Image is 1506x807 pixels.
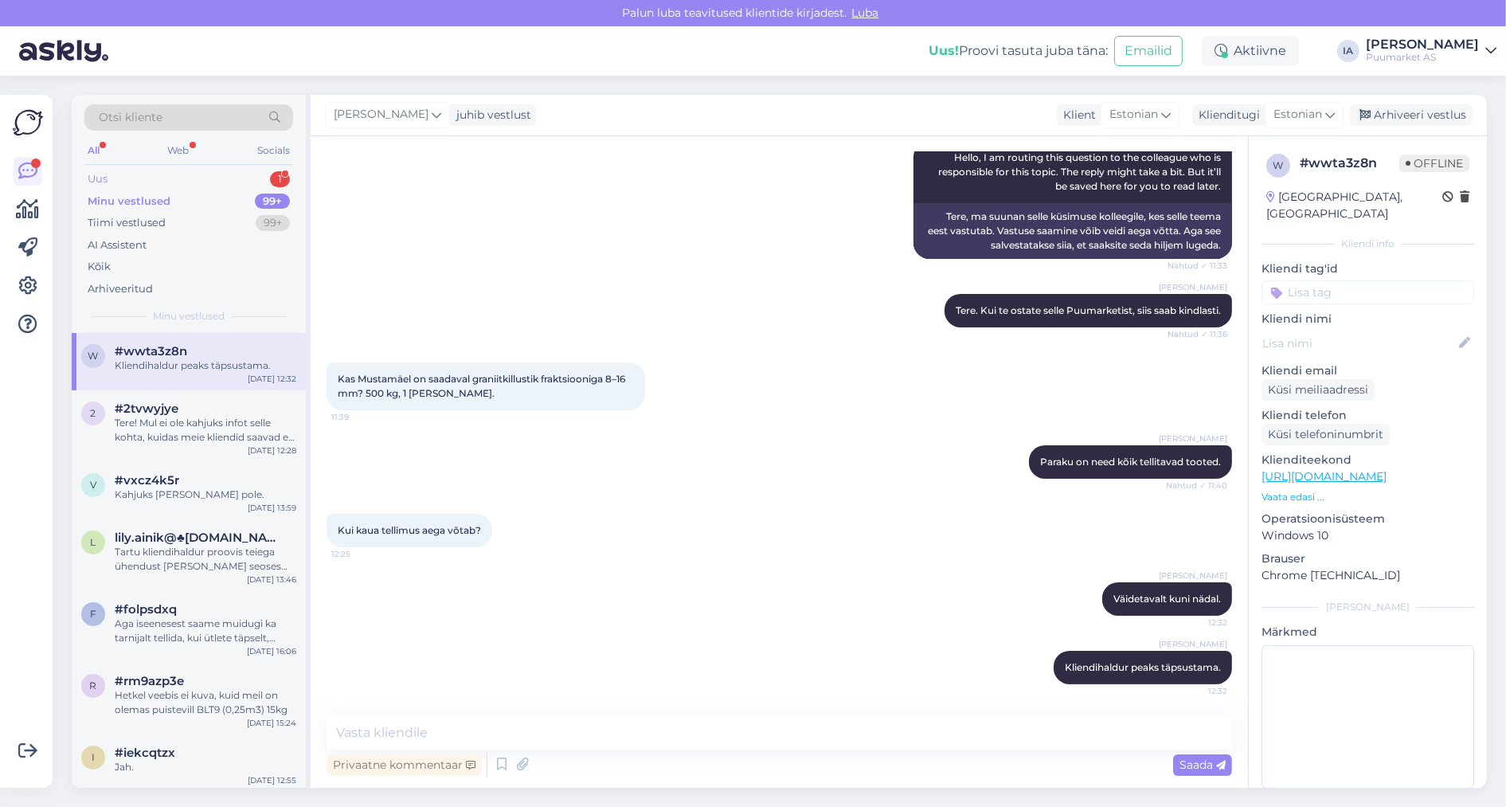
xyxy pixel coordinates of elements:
[91,407,96,419] span: 2
[115,617,296,645] div: Aga iseenesest saame muidugi ka tarnijalt tellida, kui ütlete täpselt, millisele püssile.
[1192,107,1260,123] div: Klienditugi
[13,108,43,138] img: Askly Logo
[1262,362,1474,379] p: Kliendi email
[1273,159,1284,171] span: w
[248,445,296,456] div: [DATE] 12:28
[1168,328,1227,340] span: Nähtud ✓ 11:36
[1262,527,1474,544] p: Windows 10
[1168,260,1227,272] span: Nähtud ✓ 11:33
[1168,685,1227,697] span: 12:32
[1040,456,1221,468] span: Paraku on need kõik tellitavad tooted.
[115,358,296,373] div: Kliendihaldur peaks täpsustama.
[847,6,884,20] span: Luba
[1366,51,1479,64] div: Puumarket AS
[115,545,296,574] div: Tartu kliendihaldur proovis teiega ühendust [PERSON_NAME] seoses tellimusega, aga ei saanud teid ...
[331,411,391,423] span: 11:39
[1179,758,1226,772] span: Saada
[88,350,99,362] span: w
[88,215,166,231] div: Tiimi vestlused
[115,531,280,545] span: lily.ainik@♣mail.ee
[248,774,296,786] div: [DATE] 12:55
[115,760,296,774] div: Jah.
[1262,280,1474,304] input: Lisa tag
[1273,106,1322,123] span: Estonian
[88,194,170,210] div: Minu vestlused
[270,171,290,187] div: 1
[1262,379,1375,401] div: Küsi meiliaadressi
[115,416,296,445] div: Tere! Mul ei ole kahjuks infot selle kohta, kuidas meie kliendid saavad e-arveid tellida. Edastan...
[88,237,147,253] div: AI Assistent
[1159,638,1227,650] span: [PERSON_NAME]
[1109,106,1158,123] span: Estonian
[248,373,296,385] div: [DATE] 12:32
[91,536,96,548] span: l
[1065,661,1221,673] span: Kliendihaldur peaks täpsustama.
[1262,261,1474,277] p: Kliendi tag'id
[1114,36,1183,66] button: Emailid
[115,746,175,760] span: #iekcqtzx
[247,645,296,657] div: [DATE] 16:06
[1366,38,1496,64] a: [PERSON_NAME]Puumarket AS
[90,680,97,691] span: r
[165,140,193,161] div: Web
[256,215,290,231] div: 99+
[115,688,296,717] div: Hetkel veebis ei kuva, kuid meil on olemas puistevill BLT9 (0,25m3) 15kg
[1159,281,1227,293] span: [PERSON_NAME]
[90,608,96,620] span: f
[1057,107,1096,123] div: Klient
[331,548,391,560] span: 12:25
[1262,624,1474,641] p: Märkmed
[1399,155,1469,172] span: Offline
[1366,38,1479,51] div: [PERSON_NAME]
[338,524,481,536] span: Kui kaua tellimus aega võtab?
[90,479,96,491] span: v
[1262,311,1474,327] p: Kliendi nimi
[1262,511,1474,527] p: Operatsioonisüsteem
[1266,189,1442,222] div: [GEOGRAPHIC_DATA], [GEOGRAPHIC_DATA]
[1262,490,1474,504] p: Vaata edasi ...
[1262,469,1387,484] a: [URL][DOMAIN_NAME]
[1262,237,1474,251] div: Kliendi info
[1350,104,1473,126] div: Arhiveeri vestlus
[88,171,108,187] div: Uus
[115,674,184,688] span: #rm9azp3e
[255,194,290,210] div: 99+
[115,602,177,617] span: #folpsdxq
[254,140,293,161] div: Socials
[1337,40,1359,62] div: IA
[99,109,162,126] span: Otsi kliente
[938,151,1223,192] span: Hello, I am routing this question to the colleague who is responsible for this topic. The reply m...
[1262,567,1474,584] p: Chrome [TECHNICAL_ID]
[247,574,296,586] div: [DATE] 13:46
[115,488,296,502] div: Kahjuks [PERSON_NAME] pole.
[115,402,178,416] span: #2tvwyjye
[956,304,1221,316] span: Tere. Kui te ostate selle Puumarketist, siis saab kindlasti.
[334,106,428,123] span: [PERSON_NAME]
[92,751,95,763] span: i
[1159,433,1227,445] span: [PERSON_NAME]
[247,717,296,729] div: [DATE] 15:24
[1262,407,1474,424] p: Kliendi telefon
[84,140,103,161] div: All
[115,473,179,488] span: #vxcz4k5r
[1168,617,1227,629] span: 12:32
[929,43,959,58] b: Uus!
[1262,452,1474,468] p: Klienditeekond
[115,344,187,358] span: #wwta3z8n
[88,281,153,297] div: Arhiveeritud
[1166,480,1227,492] span: Nähtud ✓ 11:40
[450,107,531,123] div: juhib vestlust
[248,502,296,514] div: [DATE] 13:59
[913,203,1232,259] div: Tere, ma suunan selle küsimuse kolleegile, kes selle teema eest vastutab. Vastuse saamine võib ve...
[88,259,111,275] div: Kõik
[1159,570,1227,582] span: [PERSON_NAME]
[1262,424,1390,445] div: Küsi telefoninumbrit
[1262,600,1474,614] div: [PERSON_NAME]
[338,373,628,399] span: Kas Mustamäel on saadaval graniitkillustik fraktsiooniga 8–16 mm? 500 kg, 1 [PERSON_NAME].
[153,309,225,323] span: Minu vestlused
[327,754,482,776] div: Privaatne kommentaar
[929,41,1108,61] div: Proovi tasuta juba täna:
[1300,154,1399,173] div: # wwta3z8n
[1113,593,1221,605] span: Väidetavalt kuni nädal.
[1202,37,1299,65] div: Aktiivne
